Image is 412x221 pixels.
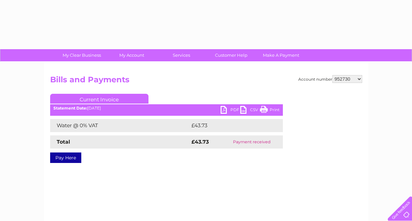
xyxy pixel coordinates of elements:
td: Payment received [221,135,283,149]
b: Statement Date: [53,106,87,110]
a: Make A Payment [254,49,308,61]
a: Current Invoice [50,94,148,104]
a: My Account [105,49,159,61]
a: Customer Help [204,49,258,61]
a: Print [260,106,280,115]
a: PDF [221,106,240,115]
td: Water @ 0% VAT [50,119,190,132]
strong: Total [57,139,70,145]
strong: £43.73 [191,139,209,145]
td: £43.73 [190,119,269,132]
h2: Bills and Payments [50,75,362,88]
a: My Clear Business [55,49,109,61]
div: [DATE] [50,106,283,110]
a: Pay Here [50,152,81,163]
div: Account number [298,75,362,83]
a: Services [154,49,208,61]
a: CSV [240,106,260,115]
